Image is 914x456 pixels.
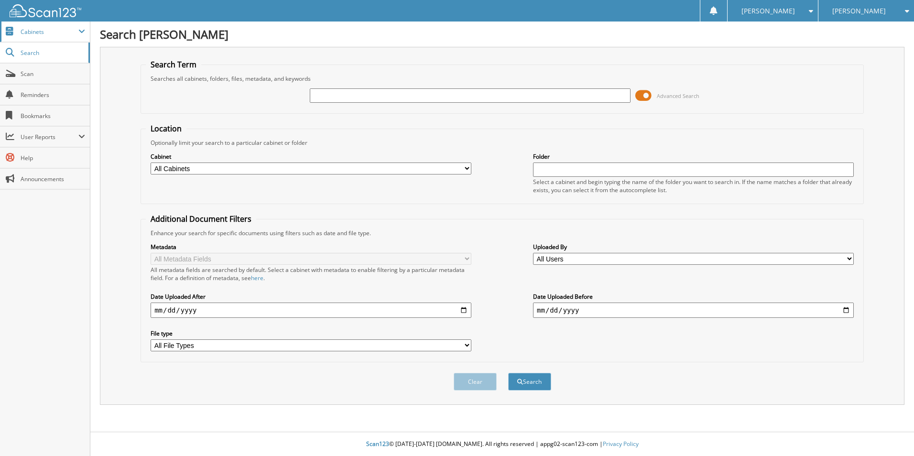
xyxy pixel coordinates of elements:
[741,8,795,14] span: [PERSON_NAME]
[533,293,854,301] label: Date Uploaded Before
[657,92,699,99] span: Advanced Search
[146,214,256,224] legend: Additional Document Filters
[151,329,471,337] label: File type
[21,133,78,141] span: User Reports
[100,26,904,42] h1: Search [PERSON_NAME]
[90,433,914,456] div: © [DATE]-[DATE] [DOMAIN_NAME]. All rights reserved | appg02-scan123-com |
[146,75,859,83] div: Searches all cabinets, folders, files, metadata, and keywords
[251,274,263,282] a: here
[21,70,85,78] span: Scan
[454,373,497,391] button: Clear
[151,266,471,282] div: All metadata fields are searched by default. Select a cabinet with metadata to enable filtering b...
[146,229,859,237] div: Enhance your search for specific documents using filters such as date and file type.
[21,28,78,36] span: Cabinets
[603,440,639,448] a: Privacy Policy
[151,152,471,161] label: Cabinet
[366,440,389,448] span: Scan123
[533,178,854,194] div: Select a cabinet and begin typing the name of the folder you want to search in. If the name match...
[21,175,85,183] span: Announcements
[146,123,186,134] legend: Location
[21,154,85,162] span: Help
[533,303,854,318] input: end
[832,8,886,14] span: [PERSON_NAME]
[533,152,854,161] label: Folder
[146,139,859,147] div: Optionally limit your search to a particular cabinet or folder
[21,112,85,120] span: Bookmarks
[508,373,551,391] button: Search
[866,410,914,456] iframe: Chat Widget
[21,49,84,57] span: Search
[21,91,85,99] span: Reminders
[151,293,471,301] label: Date Uploaded After
[146,59,201,70] legend: Search Term
[10,4,81,17] img: scan123-logo-white.svg
[151,303,471,318] input: start
[151,243,471,251] label: Metadata
[533,243,854,251] label: Uploaded By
